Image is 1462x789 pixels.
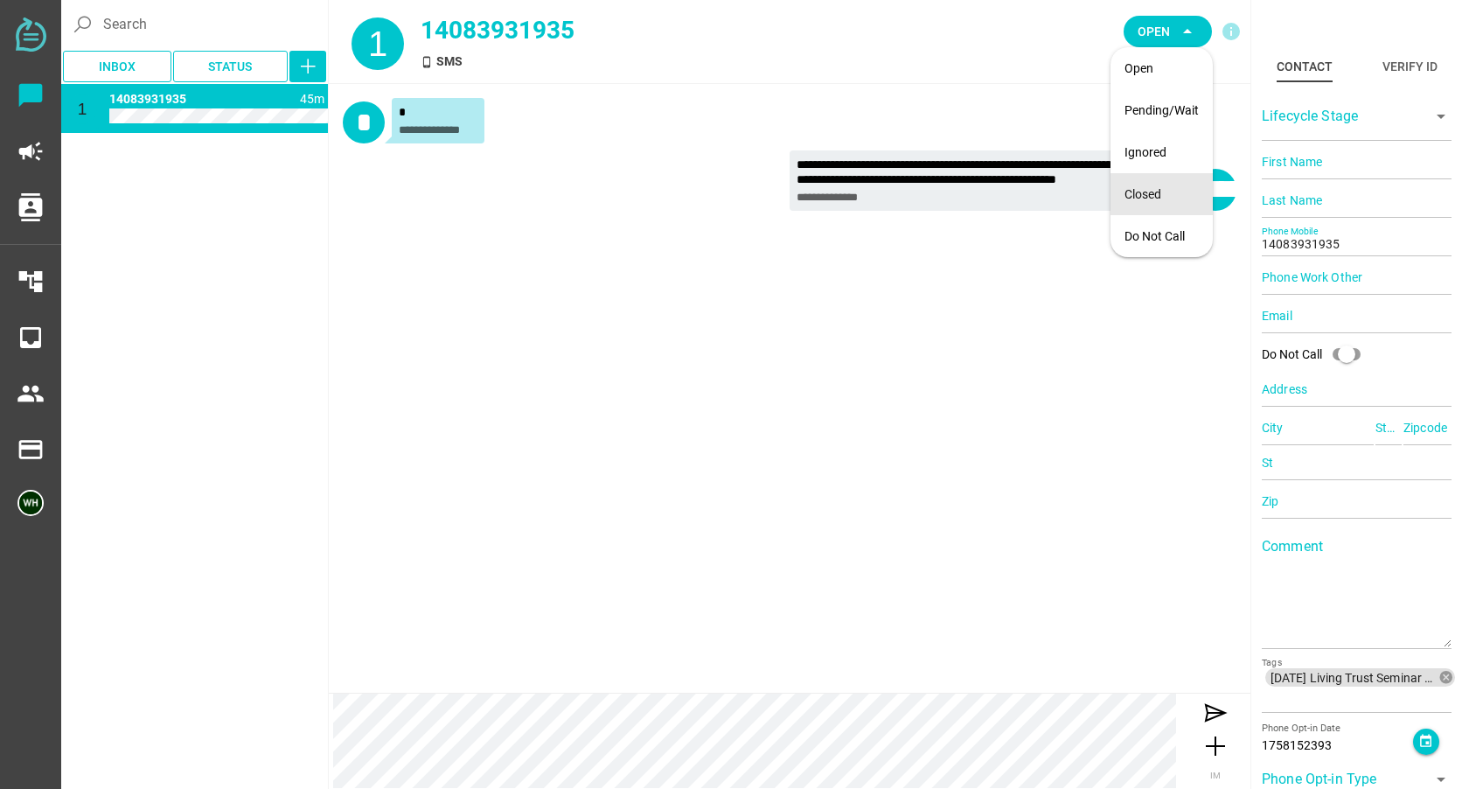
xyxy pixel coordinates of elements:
[1124,103,1199,118] div: Pending/Wait
[1262,144,1452,179] input: First Name
[1124,61,1199,76] div: Open
[1262,346,1322,364] div: Do Not Call
[1262,298,1452,333] input: Email
[1418,734,1433,749] i: event
[17,137,45,165] i: campaign
[63,51,171,82] button: Inbox
[78,100,87,118] span: 1
[99,56,136,77] span: Inbox
[109,92,186,106] span: 14083931935
[17,81,45,109] i: chat_bubble
[1271,670,1438,686] span: [DATE] Living Trust Seminar 2 seat reminder.csv
[421,56,433,68] i: SMS
[1375,410,1402,445] input: State
[17,268,45,296] i: account_tree
[16,17,46,52] img: svg+xml;base64,PD94bWwgdmVyc2lvbj0iMS4wIiBlbmNvZGluZz0iVVRGLTgiPz4KPHN2ZyB2ZXJzaW9uPSIxLjEiIHZpZX...
[1138,21,1170,42] span: Open
[1221,21,1242,42] i: info
[1382,56,1438,77] div: Verify ID
[1262,410,1374,445] input: City
[1262,737,1413,755] div: 1758152393
[1262,337,1371,372] div: Do Not Call
[17,490,44,516] img: 5edff51079ed9903661a2266-30.png
[1262,690,1452,711] input: [DATE] Living Trust Seminar 2 seat reminder.csvTags
[1124,187,1199,202] div: Closed
[1262,183,1452,218] input: Last Name
[91,116,104,129] i: SMS
[1262,221,1452,256] input: Phone Mobile
[17,436,45,464] i: payment
[208,56,252,77] span: Status
[1262,722,1413,737] div: Phone Opt-in Date
[173,51,289,82] button: Status
[1124,229,1199,244] div: Do Not Call
[17,380,45,408] i: people
[421,12,847,49] div: 14083931935
[1124,145,1199,160] div: Ignored
[1438,670,1454,686] i: cancel
[1262,545,1452,647] textarea: Comment
[1262,484,1452,519] input: Zip
[1124,16,1212,47] button: Open
[1262,260,1452,295] input: Phone Work Other
[1262,445,1452,480] input: St
[1210,771,1221,780] span: IM
[1431,106,1452,127] i: arrow_drop_down
[17,324,45,352] i: inbox
[300,92,324,106] span: 1758154553
[1177,21,1198,42] i: arrow_drop_down
[17,193,45,221] i: contacts
[1262,372,1452,407] input: Address
[1277,56,1333,77] div: Contact
[1403,410,1452,445] input: Zipcode
[368,24,387,63] span: 1
[421,52,847,71] div: SMS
